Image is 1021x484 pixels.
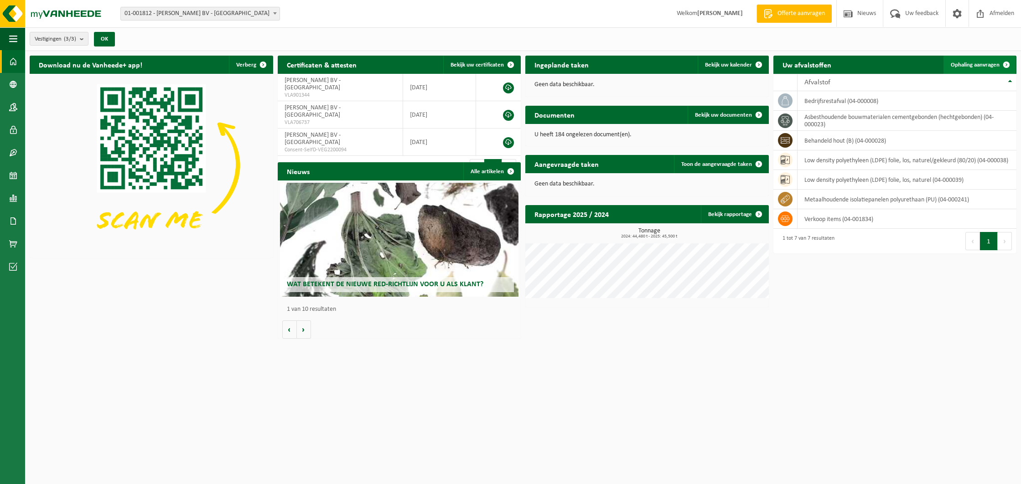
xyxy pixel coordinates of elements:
[688,106,768,124] a: Bekijk uw documenten
[951,62,1000,68] span: Ophaling aanvragen
[965,232,980,250] button: Previous
[403,101,476,129] td: [DATE]
[674,155,768,173] a: Toon de aangevraagde taken
[451,62,504,68] span: Bekijk uw certificaten
[280,183,518,297] a: Wat betekent de nieuwe RED-richtlijn voor u als klant?
[35,32,76,46] span: Vestigingen
[804,79,830,86] span: Afvalstof
[121,7,280,20] span: 01-001812 - CHAD BV - RUMBEKE
[534,132,760,138] p: U heeft 184 ongelezen document(en).
[698,56,768,74] a: Bekijk uw kalender
[778,231,834,251] div: 1 tot 7 van 7 resultaten
[798,190,1017,209] td: metaalhoudende isolatiepanelen polyurethaan (PU) (04-000241)
[705,62,752,68] span: Bekijk uw kalender
[285,119,396,126] span: VLA706737
[798,91,1017,111] td: bedrijfsrestafval (04-000008)
[236,62,256,68] span: Verberg
[980,232,998,250] button: 1
[297,320,311,339] button: Volgende
[534,181,760,187] p: Geen data beschikbaar.
[798,150,1017,170] td: low density polyethyleen (LDPE) folie, los, naturel/gekleurd (80/20) (04-000038)
[530,234,769,239] span: 2024: 44,480 t - 2025: 45,500 t
[530,228,769,239] h3: Tonnage
[403,74,476,101] td: [DATE]
[773,56,840,73] h2: Uw afvalstoffen
[525,106,584,124] h2: Documenten
[64,36,76,42] count: (3/3)
[285,77,341,91] span: [PERSON_NAME] BV - [GEOGRAPHIC_DATA]
[695,112,752,118] span: Bekijk uw documenten
[463,162,520,180] a: Alle artikelen
[285,92,396,99] span: VLA901344
[681,161,752,167] span: Toon de aangevraagde taken
[278,56,366,73] h2: Certificaten & attesten
[701,205,768,223] a: Bekijk rapportage
[229,56,272,74] button: Verberg
[287,281,483,288] span: Wat betekent de nieuwe RED-richtlijn voor u als klant?
[775,9,827,18] span: Offerte aanvragen
[278,162,319,180] h2: Nieuws
[30,32,88,46] button: Vestigingen(3/3)
[525,56,598,73] h2: Ingeplande taken
[998,232,1012,250] button: Next
[30,74,273,256] img: Download de VHEPlus App
[798,170,1017,190] td: low density polyethyleen (LDPE) folie, los, naturel (04-000039)
[285,146,396,154] span: Consent-SelfD-VEG2200094
[534,82,760,88] p: Geen data beschikbaar.
[697,10,743,17] strong: [PERSON_NAME]
[285,132,341,146] span: [PERSON_NAME] BV - [GEOGRAPHIC_DATA]
[443,56,520,74] a: Bekijk uw certificaten
[94,32,115,46] button: OK
[287,306,517,313] p: 1 van 10 resultaten
[525,205,618,223] h2: Rapportage 2025 / 2024
[30,56,151,73] h2: Download nu de Vanheede+ app!
[525,155,608,173] h2: Aangevraagde taken
[282,320,297,339] button: Vorige
[120,7,280,21] span: 01-001812 - CHAD BV - RUMBEKE
[798,209,1017,229] td: verkoop items (04-001834)
[757,5,832,23] a: Offerte aanvragen
[798,111,1017,131] td: asbesthoudende bouwmaterialen cementgebonden (hechtgebonden) (04-000023)
[285,104,341,118] span: [PERSON_NAME] BV - [GEOGRAPHIC_DATA]
[403,129,476,156] td: [DATE]
[943,56,1016,74] a: Ophaling aanvragen
[798,131,1017,150] td: behandeld hout (B) (04-000028)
